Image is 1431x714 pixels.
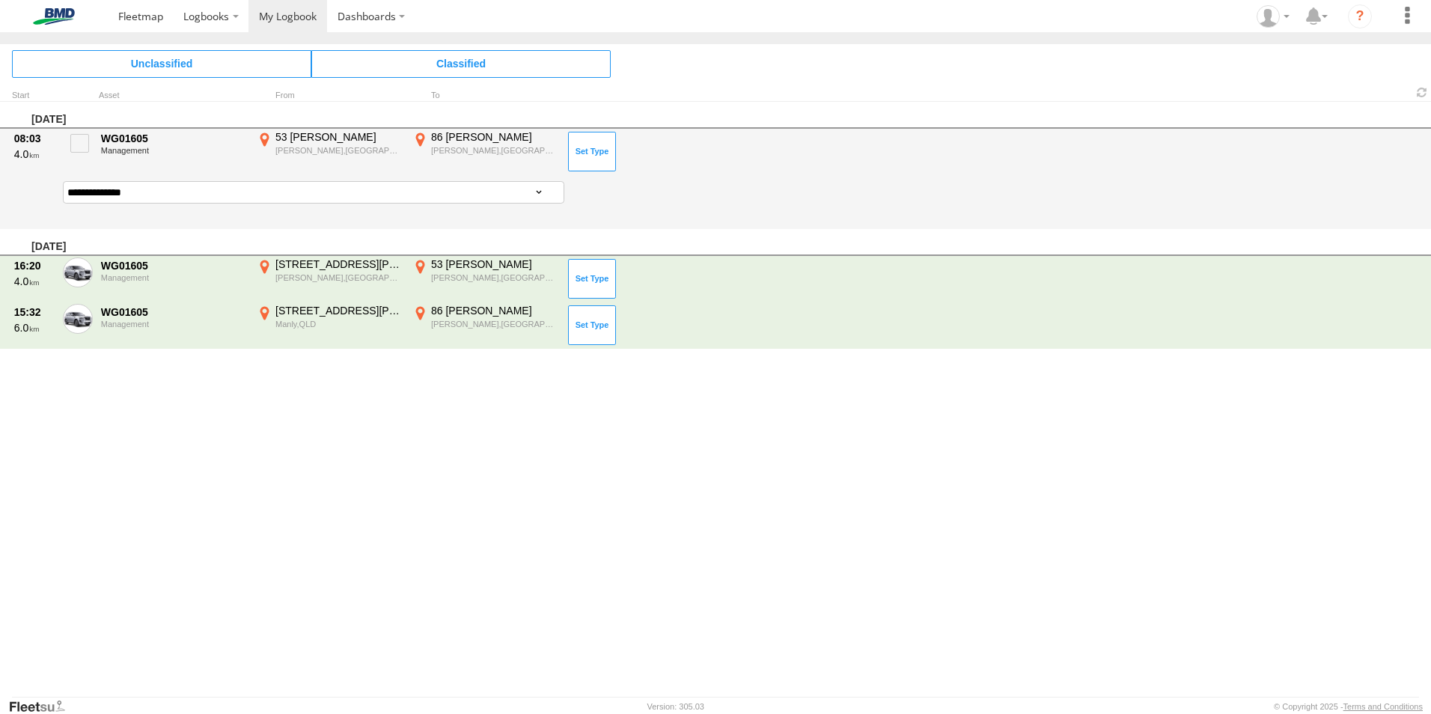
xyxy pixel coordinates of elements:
div: Brendan Hannan [1251,5,1295,28]
div: 53 [PERSON_NAME] [431,257,558,271]
div: 86 [PERSON_NAME] [431,304,558,317]
label: Click to View Event Location [410,257,560,301]
div: From [254,92,404,100]
div: Version: 305.03 [647,702,704,711]
div: [PERSON_NAME],[GEOGRAPHIC_DATA] [275,272,402,283]
div: [PERSON_NAME],[GEOGRAPHIC_DATA] [275,145,402,156]
div: [PERSON_NAME],[GEOGRAPHIC_DATA] [431,145,558,156]
div: 4.0 [14,147,55,161]
div: © Copyright 2025 - [1274,702,1423,711]
div: 6.0 [14,321,55,335]
span: Click to view Classified Trips [311,50,611,77]
label: Click to View Event Location [410,304,560,347]
div: Click to Sort [12,92,57,100]
a: Visit our Website [8,699,77,714]
div: To [410,92,560,100]
div: Management [101,273,246,282]
div: WG01605 [101,259,246,272]
img: bmd-logo.svg [15,8,93,25]
div: Management [101,320,246,329]
button: Click to Set [568,259,616,298]
div: WG01605 [101,305,246,319]
div: 86 [PERSON_NAME] [431,130,558,144]
div: 4.0 [14,275,55,288]
a: Terms and Conditions [1343,702,1423,711]
label: Click to View Event Location [254,257,404,301]
label: Click to View Event Location [410,130,560,174]
div: Management [101,146,246,155]
div: [STREET_ADDRESS][PERSON_NAME] [275,257,402,271]
div: [PERSON_NAME],[GEOGRAPHIC_DATA] [431,319,558,329]
button: Click to Set [568,132,616,171]
i: ? [1348,4,1372,28]
div: [PERSON_NAME],[GEOGRAPHIC_DATA] [431,272,558,283]
div: Manly,QLD [275,319,402,329]
label: Click to View Event Location [254,130,404,174]
button: Click to Set [568,305,616,344]
label: Click to View Event Location [254,304,404,347]
span: Click to view Unclassified Trips [12,50,311,77]
div: 15:32 [14,305,55,319]
div: 53 [PERSON_NAME] [275,130,402,144]
div: Asset [99,92,248,100]
span: Refresh [1413,85,1431,100]
div: 08:03 [14,132,55,145]
div: 16:20 [14,259,55,272]
div: [STREET_ADDRESS][PERSON_NAME] [275,304,402,317]
div: WG01605 [101,132,246,145]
